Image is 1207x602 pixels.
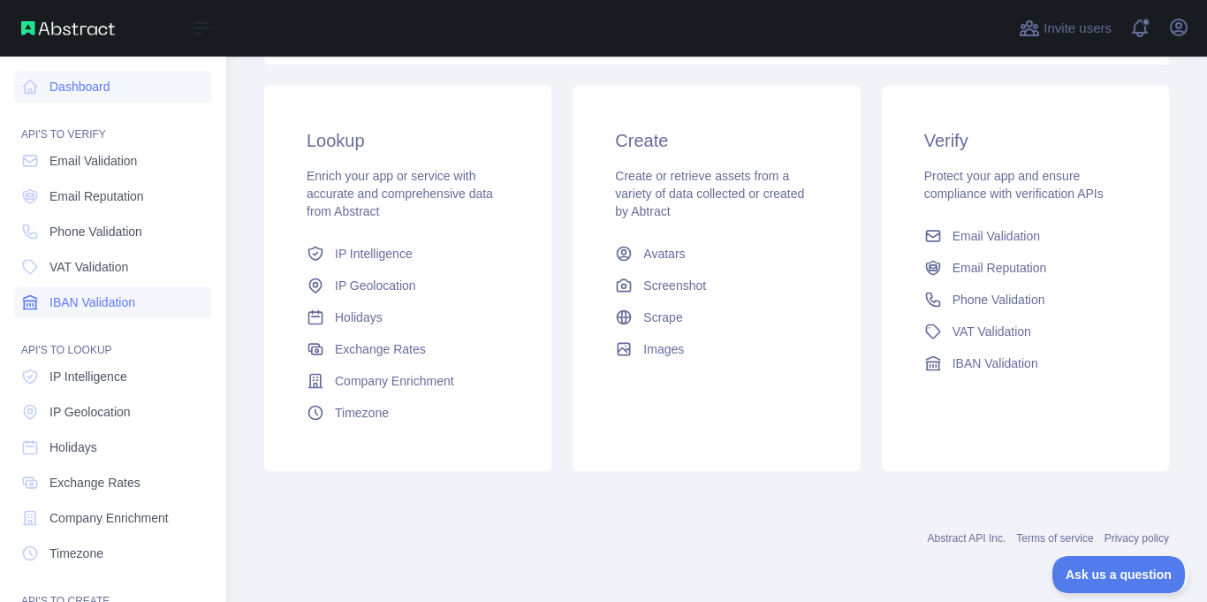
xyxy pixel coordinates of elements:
[917,220,1134,252] a: Email Validation
[924,128,1127,153] h3: Verify
[300,333,516,365] a: Exchange Rates
[953,227,1040,245] span: Email Validation
[49,403,131,421] span: IP Geolocation
[14,396,212,428] a: IP Geolocation
[643,277,706,294] span: Screenshot
[21,21,115,35] img: Abstract API
[300,270,516,301] a: IP Geolocation
[307,128,509,153] h3: Lookup
[335,309,383,326] span: Holidays
[49,509,169,527] span: Company Enrichment
[608,333,824,365] a: Images
[335,245,413,263] span: IP Intelligence
[953,291,1045,309] span: Phone Validation
[14,322,212,357] div: API'S TO LOOKUP
[49,258,128,276] span: VAT Validation
[14,467,212,499] a: Exchange Rates
[14,106,212,141] div: API'S TO VERIFY
[608,238,824,270] a: Avatars
[14,286,212,318] a: IBAN Validation
[49,368,127,385] span: IP Intelligence
[14,180,212,212] a: Email Reputation
[953,354,1038,372] span: IBAN Validation
[917,284,1134,316] a: Phone Validation
[335,404,389,422] span: Timezone
[643,340,684,358] span: Images
[14,71,212,103] a: Dashboard
[1016,532,1093,545] a: Terms of service
[1105,532,1169,545] a: Privacy policy
[14,502,212,534] a: Company Enrichment
[335,277,416,294] span: IP Geolocation
[300,301,516,333] a: Holidays
[300,365,516,397] a: Company Enrichment
[928,532,1006,545] a: Abstract API Inc.
[643,309,682,326] span: Scrape
[14,145,212,177] a: Email Validation
[14,251,212,283] a: VAT Validation
[49,152,137,170] span: Email Validation
[14,537,212,569] a: Timezone
[917,347,1134,379] a: IBAN Validation
[1044,19,1112,39] span: Invite users
[643,245,685,263] span: Avatars
[300,238,516,270] a: IP Intelligence
[335,372,454,390] span: Company Enrichment
[917,316,1134,347] a: VAT Validation
[49,545,103,562] span: Timezone
[49,187,144,205] span: Email Reputation
[49,438,97,456] span: Holidays
[300,397,516,429] a: Timezone
[924,169,1104,201] span: Protect your app and ensure compliance with verification APIs
[1052,556,1189,593] iframe: To enrich screen reader interactions, please activate Accessibility in Grammarly extension settings
[953,259,1047,277] span: Email Reputation
[49,223,142,240] span: Phone Validation
[307,169,493,218] span: Enrich your app or service with accurate and comprehensive data from Abstract
[608,270,824,301] a: Screenshot
[14,361,212,392] a: IP Intelligence
[615,128,817,153] h3: Create
[49,293,135,311] span: IBAN Validation
[335,340,426,358] span: Exchange Rates
[917,252,1134,284] a: Email Reputation
[608,301,824,333] a: Scrape
[615,169,804,218] span: Create or retrieve assets from a variety of data collected or created by Abtract
[953,323,1031,340] span: VAT Validation
[14,216,212,248] a: Phone Validation
[49,474,140,492] span: Exchange Rates
[1015,14,1115,42] button: Invite users
[14,431,212,463] a: Holidays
